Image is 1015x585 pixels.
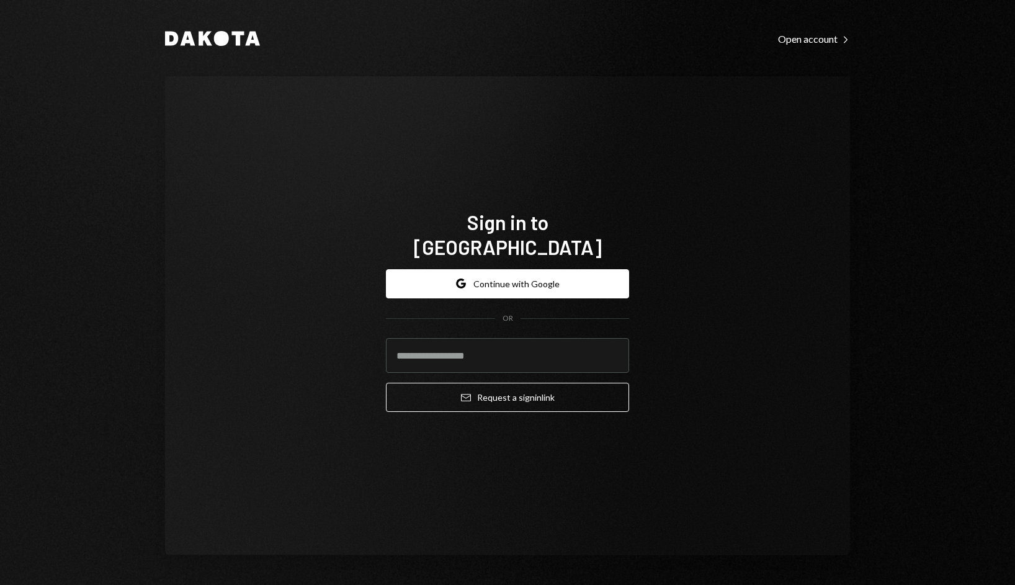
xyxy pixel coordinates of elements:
div: OR [503,313,513,324]
button: Continue with Google [386,269,629,298]
button: Request a signinlink [386,383,629,412]
h1: Sign in to [GEOGRAPHIC_DATA] [386,210,629,259]
a: Open account [778,32,850,45]
div: Open account [778,33,850,45]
